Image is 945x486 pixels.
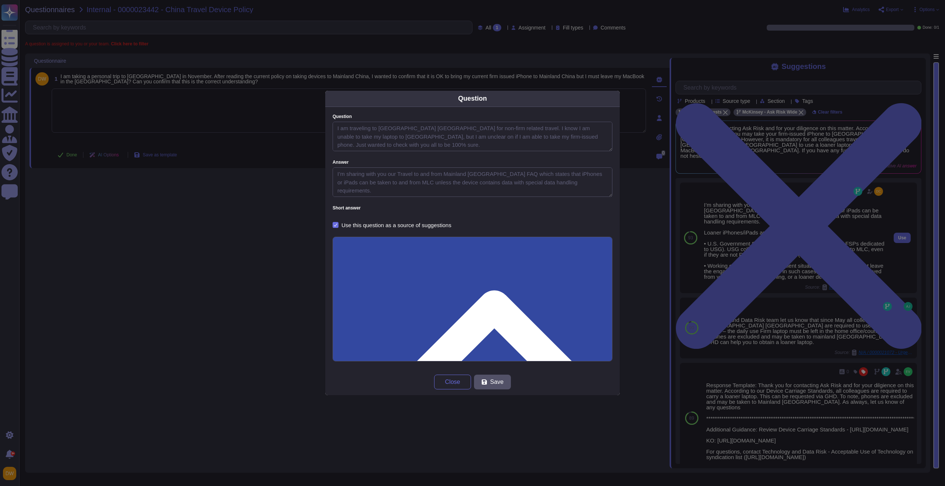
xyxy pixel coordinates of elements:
label: Answer [333,160,612,164]
span: Close [445,379,460,385]
button: Close [434,375,471,389]
div: Use this question as a source of suggestions [341,222,451,228]
button: Save [474,375,511,389]
textarea: I am traveling to [GEOGRAPHIC_DATA] [GEOGRAPHIC_DATA] for non-firm related travel. I know I am un... [333,122,612,151]
span: Save [490,379,504,385]
textarea: I’m sharing with you our Travel to and from Mainland [GEOGRAPHIC_DATA] FAQ which states that iPho... [333,167,612,197]
label: Short answer [333,206,612,210]
div: Question [458,94,487,104]
label: Question [333,114,612,119]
